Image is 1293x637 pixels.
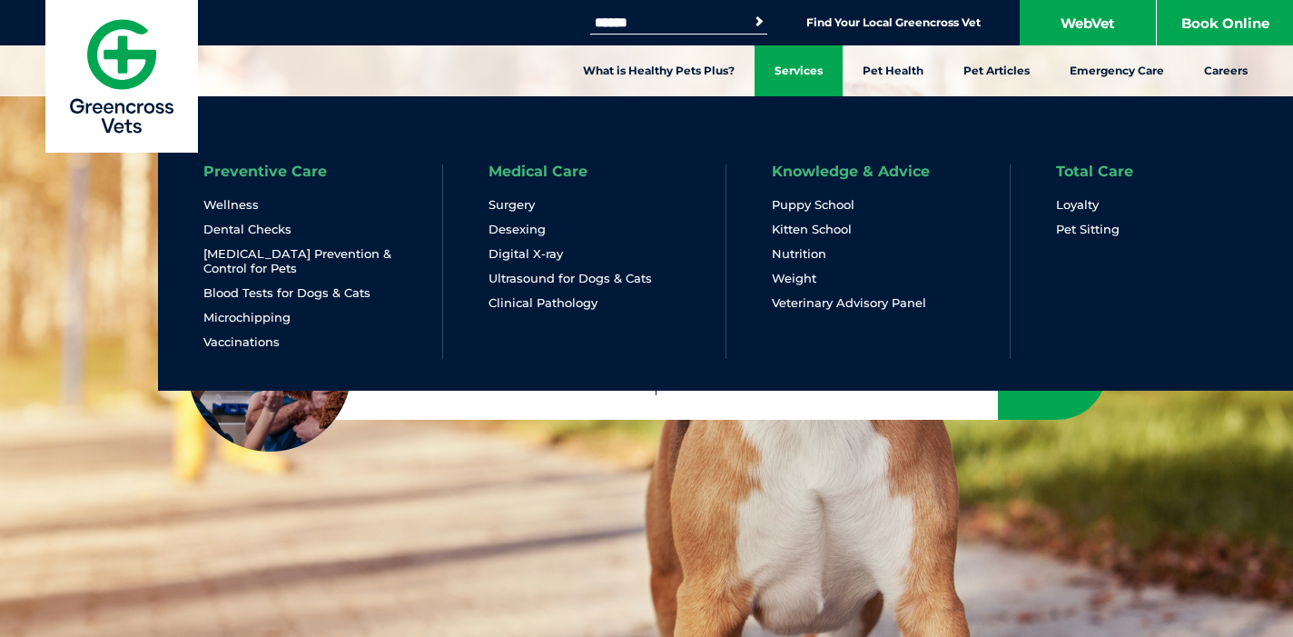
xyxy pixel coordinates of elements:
[489,197,535,213] a: Surgery
[1050,45,1184,96] a: Emergency Care
[203,164,327,179] a: Preventive Care
[489,164,587,179] a: Medical Care
[772,271,816,286] a: Weight
[203,334,280,350] a: Vaccinations
[203,197,259,213] a: Wellness
[1056,197,1099,213] a: Loyalty
[1056,164,1133,179] a: Total Care
[489,271,652,286] a: Ultrasound for Dogs & Cats
[203,246,397,276] a: [MEDICAL_DATA] Prevention & Control for Pets
[203,310,291,325] a: Microchipping
[772,295,926,311] a: Veterinary Advisory Panel
[489,222,546,237] a: Desexing
[772,197,854,213] a: Puppy School
[772,246,826,262] a: Nutrition
[843,45,943,96] a: Pet Health
[750,13,768,31] button: Search
[1184,45,1268,96] a: Careers
[755,45,843,96] a: Services
[203,285,370,301] a: Blood Tests for Dogs & Cats
[772,164,930,179] a: Knowledge & Advice
[489,246,563,262] a: Digital X-ray
[203,222,291,237] a: Dental Checks
[1056,222,1120,237] a: Pet Sitting
[489,295,597,311] a: Clinical Pathology
[563,45,755,96] a: What is Healthy Pets Plus?
[806,15,981,30] a: Find Your Local Greencross Vet
[772,222,852,237] a: Kitten School
[943,45,1050,96] a: Pet Articles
